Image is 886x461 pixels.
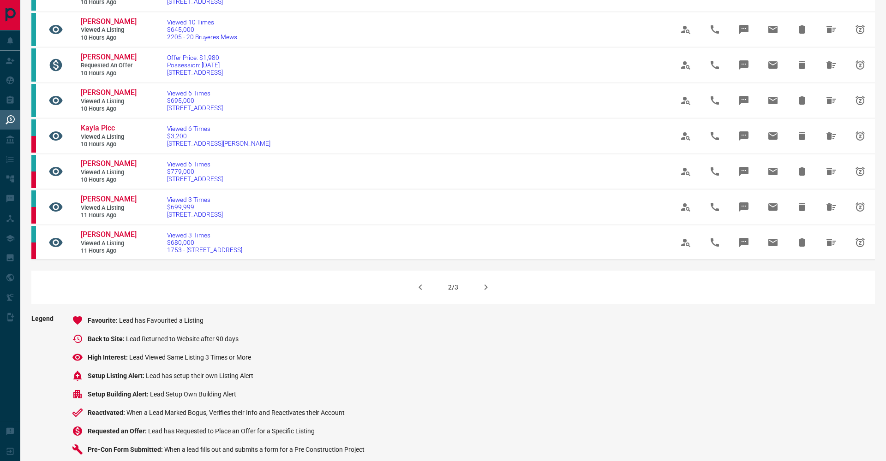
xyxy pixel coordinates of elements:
div: property.ca [31,136,36,153]
span: View Profile [675,160,697,183]
span: Hide All from Nodir Musaev [820,89,842,112]
a: [PERSON_NAME] [81,53,136,62]
span: $3,200 [167,132,270,140]
span: Call [704,231,726,254]
span: When a Lead Marked Bogus, Verifies their Info and Reactivates their Account [126,409,345,416]
span: Kayla Picc [81,124,115,132]
div: 2/3 [448,284,458,291]
span: Hide [791,196,813,218]
span: View Profile [675,231,697,254]
span: [PERSON_NAME] [81,230,137,239]
span: Snooze [849,160,871,183]
span: Call [704,54,726,76]
div: condos.ca [31,190,36,207]
span: Reactivated [88,409,126,416]
span: Offer Price: $1,980 [167,54,223,61]
span: Setup Building Alert [88,390,150,398]
span: Requested an Offer [88,427,148,435]
span: 10 hours ago [81,105,136,113]
span: Hide All from Nodir Musaev [820,18,842,41]
a: [PERSON_NAME] [81,230,136,240]
span: Hide [791,160,813,183]
span: Hide [791,54,813,76]
a: Viewed 6 Times$779,000[STREET_ADDRESS] [167,160,223,183]
span: 10 hours ago [81,176,136,184]
span: Hide All from Eva Fdsv [820,196,842,218]
div: property.ca [31,171,36,188]
span: High Interest [88,354,129,361]
a: Viewed 6 Times$695,000[STREET_ADDRESS] [167,89,223,112]
span: Requested an Offer [81,62,136,70]
span: Snooze [849,89,871,112]
div: condos.ca [31,84,36,117]
span: Email [762,196,784,218]
span: Hide [791,231,813,254]
span: [STREET_ADDRESS] [167,104,223,112]
span: [STREET_ADDRESS][PERSON_NAME] [167,140,270,147]
a: Offer Price: $1,980Possession: [DATE][STREET_ADDRESS] [167,54,223,76]
span: Hide All from Eva Fdsv [820,231,842,254]
span: Hide [791,89,813,112]
span: [PERSON_NAME] [81,88,137,97]
span: Possession: [DATE] [167,61,223,69]
span: Lead has Requested to Place an Offer for a Specific Listing [148,427,315,435]
span: Message [733,54,755,76]
span: 10 hours ago [81,141,136,148]
span: [PERSON_NAME] [81,195,137,203]
span: Back to Site [88,335,126,343]
span: Snooze [849,231,871,254]
span: View Profile [675,18,697,41]
span: Message [733,125,755,147]
span: Snooze [849,125,871,147]
span: Lead Viewed Same Listing 3 Times or More [129,354,251,361]
span: Lead has setup their own Listing Alert [146,372,253,379]
span: View Profile [675,125,697,147]
a: Kayla Picc [81,124,136,133]
span: Viewed 3 Times [167,231,242,239]
span: $645,000 [167,26,237,33]
span: Call [704,160,726,183]
a: Viewed 3 Times$699,999[STREET_ADDRESS] [167,196,223,218]
span: Hide All from Kayla Picc [820,125,842,147]
span: Call [704,196,726,218]
span: Message [733,18,755,41]
div: condos.ca [31,48,36,82]
span: Viewed 3 Times [167,196,223,203]
span: Email [762,54,784,76]
span: Viewed 6 Times [167,160,223,168]
div: property.ca [31,242,36,259]
div: condos.ca [31,119,36,136]
a: Viewed 6 Times$3,200[STREET_ADDRESS][PERSON_NAME] [167,125,270,147]
span: Hide All from Guram Sharadze [820,54,842,76]
span: Call [704,18,726,41]
span: [STREET_ADDRESS] [167,211,223,218]
span: Lead has Favourited a Listing [119,317,204,324]
span: Message [733,89,755,112]
span: Snooze [849,54,871,76]
a: [PERSON_NAME] [81,88,136,98]
span: Email [762,231,784,254]
div: property.ca [31,207,36,224]
span: Message [733,231,755,254]
span: 10 hours ago [81,70,136,77]
span: [PERSON_NAME] [81,53,137,61]
span: Pre-Con Form Submitted [88,446,164,453]
span: Snooze [849,196,871,218]
span: Viewed a Listing [81,98,136,106]
a: Viewed 10 Times$645,0002205 - 20 Bruyeres Mews [167,18,237,41]
span: When a lead fills out and submits a form for a Pre Construction Project [164,446,365,453]
span: $699,999 [167,203,223,211]
span: 10 hours ago [81,34,136,42]
span: Call [704,89,726,112]
span: Lead Setup Own Building Alert [150,390,236,398]
span: Hide All from Nefis Sebai [820,160,842,183]
span: Viewed a Listing [81,240,136,248]
span: Message [733,160,755,183]
span: [STREET_ADDRESS] [167,69,223,76]
span: Viewed 6 Times [167,125,270,132]
span: Email [762,125,784,147]
span: Viewed 10 Times [167,18,237,26]
span: Viewed a Listing [81,133,136,141]
span: Hide [791,18,813,41]
div: condos.ca [31,155,36,171]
